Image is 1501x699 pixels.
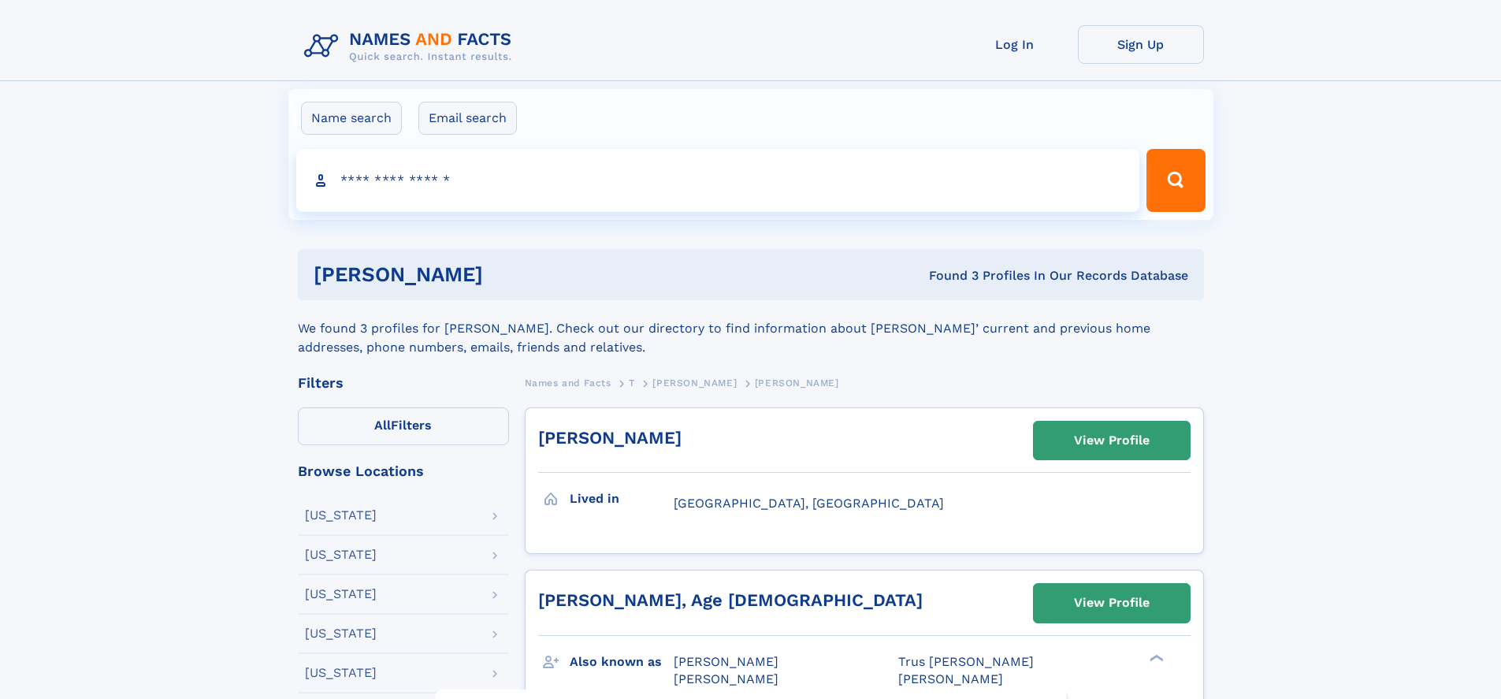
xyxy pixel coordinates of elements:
[298,407,509,445] label: Filters
[1078,25,1204,64] a: Sign Up
[1034,584,1190,622] a: View Profile
[525,373,611,392] a: Names and Facts
[298,25,525,68] img: Logo Names and Facts
[898,654,1034,669] span: Trus [PERSON_NAME]
[898,671,1003,686] span: [PERSON_NAME]
[305,627,377,640] div: [US_STATE]
[629,373,635,392] a: T
[374,418,391,433] span: All
[706,267,1188,284] div: Found 3 Profiles In Our Records Database
[570,649,674,675] h3: Also known as
[1034,422,1190,459] a: View Profile
[1146,149,1205,212] button: Search Button
[674,654,778,669] span: [PERSON_NAME]
[652,373,737,392] a: [PERSON_NAME]
[298,376,509,390] div: Filters
[1074,422,1150,459] div: View Profile
[305,588,377,600] div: [US_STATE]
[538,428,682,448] a: [PERSON_NAME]
[538,590,923,610] a: [PERSON_NAME], Age [DEMOGRAPHIC_DATA]
[305,509,377,522] div: [US_STATE]
[296,149,1140,212] input: search input
[1074,585,1150,621] div: View Profile
[298,300,1204,357] div: We found 3 profiles for [PERSON_NAME]. Check out our directory to find information about [PERSON_...
[652,377,737,389] span: [PERSON_NAME]
[1146,653,1165,663] div: ❯
[570,485,674,512] h3: Lived in
[674,671,778,686] span: [PERSON_NAME]
[305,667,377,679] div: [US_STATE]
[305,548,377,561] div: [US_STATE]
[314,265,706,284] h1: [PERSON_NAME]
[755,377,839,389] span: [PERSON_NAME]
[301,102,402,135] label: Name search
[629,377,635,389] span: T
[952,25,1078,64] a: Log In
[674,496,944,511] span: [GEOGRAPHIC_DATA], [GEOGRAPHIC_DATA]
[418,102,517,135] label: Email search
[298,464,509,478] div: Browse Locations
